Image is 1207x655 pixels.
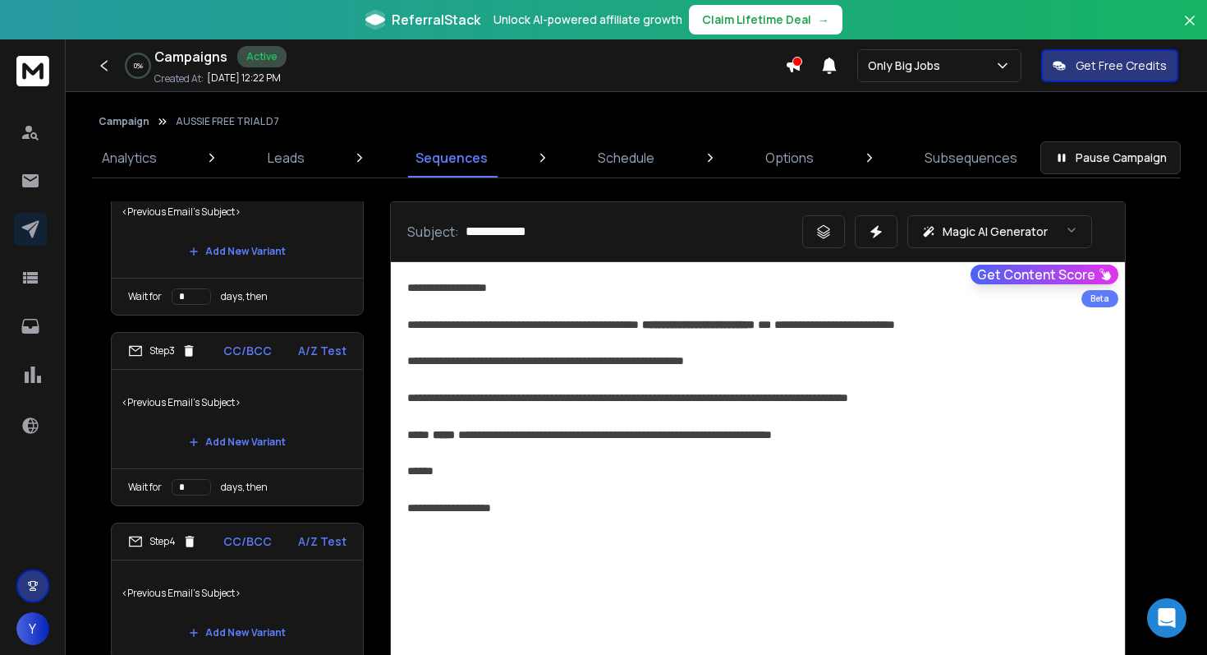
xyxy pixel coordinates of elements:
[818,12,829,28] span: →
[915,138,1027,178] a: Subsequences
[1179,10,1200,49] button: Close banner
[207,71,281,85] p: [DATE] 12:22 PM
[689,5,842,35] button: Claim Lifetime Deal→
[493,12,682,28] p: Unlock AI-powered affiliate growth
[102,148,157,168] p: Analytics
[154,47,227,67] h1: Campaigns
[971,265,1118,284] button: Get Content Score
[16,612,49,645] button: Y
[154,72,204,85] p: Created At:
[868,58,947,74] p: Only Big Jobs
[1147,598,1186,638] div: Open Intercom Messenger
[176,115,279,128] p: AUSSIE FREE TRIAL D7
[128,481,162,494] p: Wait for
[122,570,353,616] p: <Previous Email's Subject>
[268,148,305,168] p: Leads
[111,141,364,316] li: Step2CC/BCCA/Z Test<Previous Email's Subject>Add New VariantWait fordays, then
[221,290,268,303] p: days, then
[176,426,299,459] button: Add New Variant
[907,215,1092,248] button: Magic AI Generator
[223,343,272,359] p: CC/BCC
[223,533,272,550] p: CC/BCC
[1040,141,1181,174] button: Pause Campaign
[128,534,197,549] div: Step 4
[1076,58,1167,74] p: Get Free Credits
[407,222,459,242] p: Subject:
[122,189,353,235] p: <Previous Email's Subject>
[111,332,364,506] li: Step3CC/BCCA/Z Test<Previous Email's Subject>Add New VariantWait fordays, then
[765,148,814,168] p: Options
[128,290,162,303] p: Wait for
[925,148,1017,168] p: Subsequences
[588,138,664,178] a: Schedule
[1081,290,1118,307] div: Beta
[128,344,196,358] div: Step 3
[943,224,1048,240] p: Magic AI Generator
[92,138,167,178] a: Analytics
[122,380,353,426] p: <Previous Email's Subject>
[1041,49,1178,82] button: Get Free Credits
[237,46,287,67] div: Active
[298,533,346,550] p: A/Z Test
[221,481,268,494] p: days, then
[415,148,488,168] p: Sequences
[134,61,143,71] p: 0 %
[598,148,654,168] p: Schedule
[176,616,299,649] button: Add New Variant
[755,138,824,178] a: Options
[176,235,299,268] button: Add New Variant
[99,115,149,128] button: Campaign
[258,138,314,178] a: Leads
[406,138,498,178] a: Sequences
[392,10,480,30] span: ReferralStack
[298,343,346,359] p: A/Z Test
